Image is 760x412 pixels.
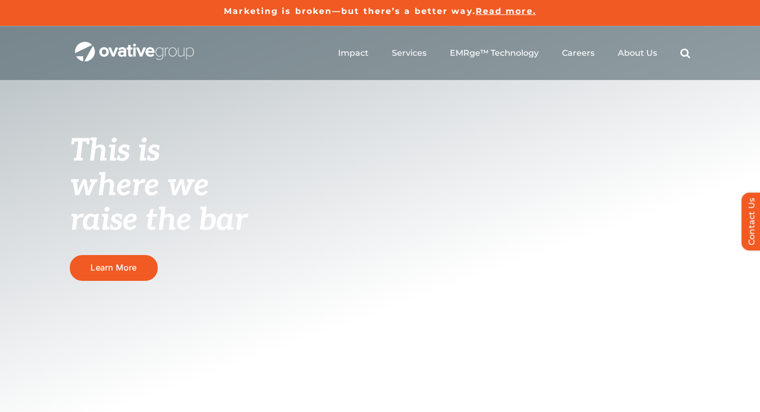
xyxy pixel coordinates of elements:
[392,48,427,58] a: Services
[338,48,369,58] a: Impact
[75,41,194,51] a: OG_Full_horizontal_WHT
[338,37,690,70] nav: Menu
[70,133,160,170] span: This is
[90,263,136,273] span: Learn More
[70,255,158,280] a: Learn More
[618,48,657,58] a: About Us
[562,48,595,58] a: Careers
[476,6,536,16] a: Read more.
[70,167,247,239] span: where we raise the bar
[680,48,690,58] a: Search
[450,48,539,58] a: EMRge™ Technology
[224,6,476,16] a: Marketing is broken—but there’s a better way.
